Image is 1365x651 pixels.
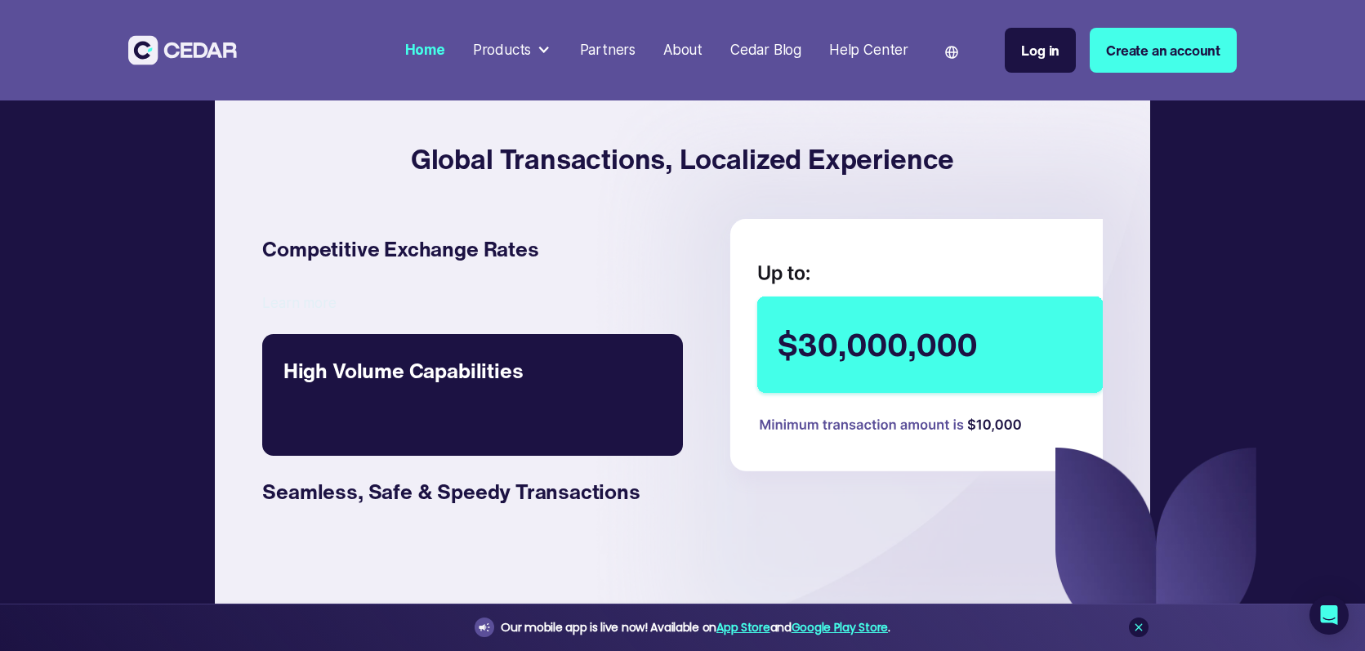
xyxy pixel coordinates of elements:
[730,40,801,60] div: Cedar Blog
[663,40,703,60] div: About
[262,293,662,314] div: Learn more
[249,105,1115,213] h4: Global Transactions, Localized Experience
[580,40,636,60] div: Partners
[720,213,1145,493] img: send money ui
[573,32,642,69] a: Partners
[262,476,662,507] div: Seamless, Safe & Speedy Transactions
[473,40,532,60] div: Products
[1090,28,1237,73] a: Create an account
[829,40,908,60] div: Help Center
[716,619,769,635] a: App Store
[724,32,809,69] a: Cedar Blog
[792,619,888,635] a: Google Play Store
[262,234,662,265] div: Competitive Exchange Rates
[466,33,559,67] div: Products
[283,355,662,386] div: High Volume Capabilities
[405,40,445,60] div: Home
[398,32,452,69] a: Home
[478,621,491,634] img: announcement
[657,32,710,69] a: About
[1005,28,1076,73] a: Log in
[1021,40,1059,60] div: Log in
[823,32,916,69] a: Help Center
[1309,595,1349,635] div: Open Intercom Messenger
[262,265,640,293] div: Maximize Savings with Competitive Exchange Rates. Access 24/7 FX Rates.
[501,618,890,638] div: Our mobile app is live now! Available on and .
